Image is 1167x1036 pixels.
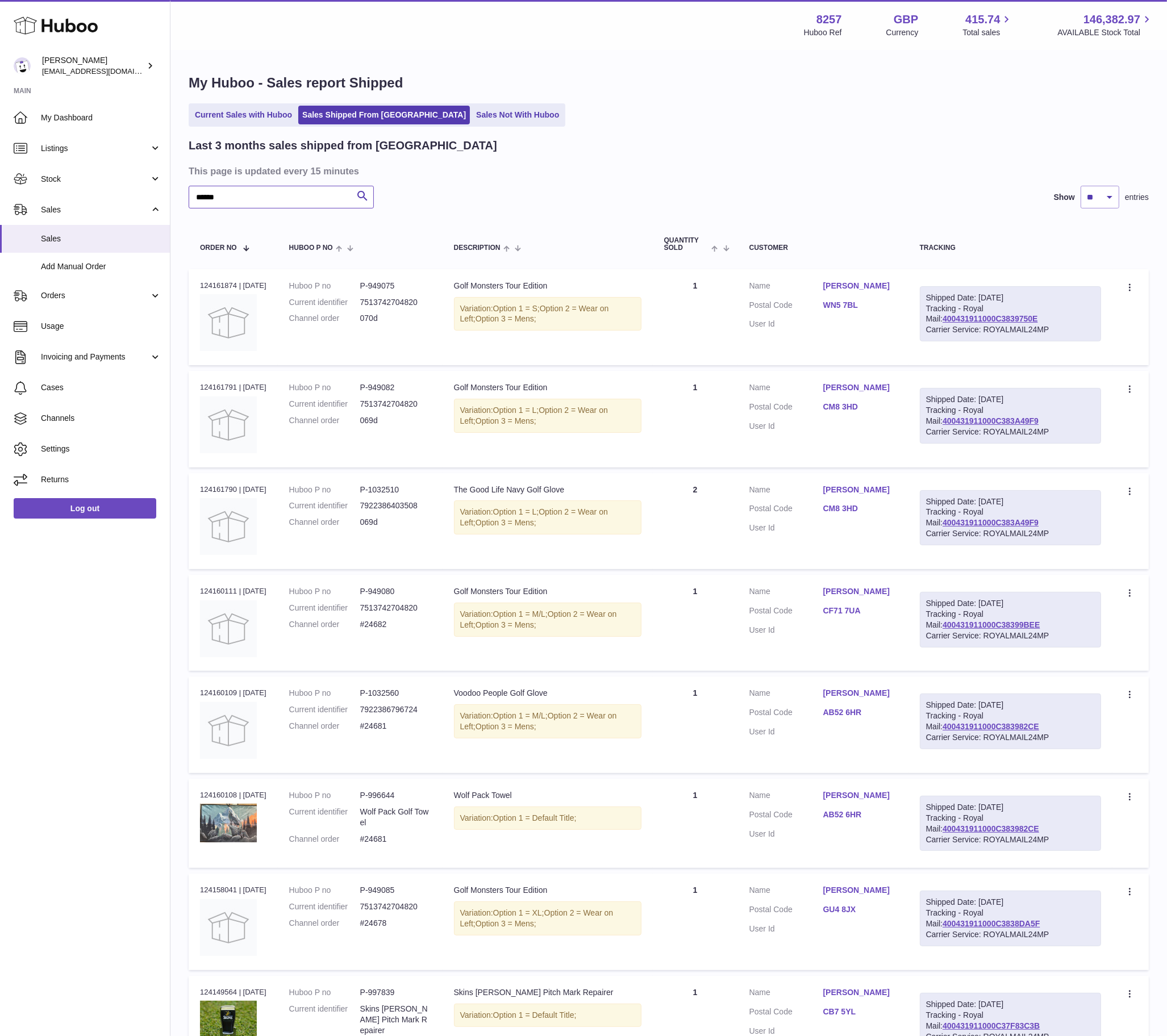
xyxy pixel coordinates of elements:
dd: P-949080 [360,586,431,597]
dd: 7513742704820 [360,901,431,912]
div: Golf Monsters Tour Edition [454,586,641,597]
span: Option 1 = L; [493,507,539,516]
span: Option 1 = Default Title; [493,813,577,822]
a: 400431911000C3839750E [943,314,1037,323]
div: Golf Monsters Tour Edition [454,382,641,393]
dd: 7922386796724 [360,704,431,715]
span: Option 3 = Mens; [476,919,536,928]
dd: P-949085 [360,885,431,896]
dt: Name [749,790,823,804]
dt: Huboo P no [289,382,360,393]
dt: Postal Code [749,605,823,619]
span: Order No [200,244,237,252]
span: Description [454,244,501,252]
a: Sales Not With Huboo [472,106,563,124]
div: Shipped Date: [DATE] [926,897,1095,908]
div: Carrier Service: ROYALMAIL24MP [926,834,1095,845]
a: 146,382.97 AVAILABLE Stock Total [1057,12,1153,38]
div: Voodoo People Golf Glove [454,688,641,699]
img: no-photo.jpg [200,294,257,351]
a: CB7 5YL [823,1006,897,1017]
div: Shipped Date: [DATE] [926,394,1095,405]
dt: Channel order [289,834,360,845]
div: Tracking [920,244,1101,252]
a: [PERSON_NAME] [823,790,897,801]
span: entries [1125,192,1149,203]
img: don@skinsgolf.com [14,57,31,74]
div: Variation: [454,603,641,637]
div: Skins [PERSON_NAME] Pitch Mark Repairer [454,987,641,998]
h1: My Huboo - Sales report Shipped [189,74,1149,92]
dt: Huboo P no [289,688,360,699]
a: 400431911000C383A49F9 [943,518,1039,527]
dt: Current identifier [289,297,360,308]
img: no-photo.jpg [200,498,257,555]
dt: Name [749,484,823,498]
div: Carrier Service: ROYALMAIL24MP [926,732,1095,743]
td: 2 [653,473,738,569]
div: Tracking - Royal Mail: [920,891,1101,946]
div: Shipped Date: [DATE] [926,293,1095,303]
span: Sales [41,204,149,215]
td: 1 [653,269,738,365]
div: 124161790 | [DATE] [200,484,266,495]
div: Shipped Date: [DATE] [926,700,1095,711]
dt: User Id [749,726,823,737]
div: Variation: [454,807,641,830]
dt: Name [749,382,823,396]
dt: Channel order [289,517,360,528]
span: My Dashboard [41,112,161,123]
div: Wolf Pack Towel [454,790,641,801]
span: Option 1 = L; [493,406,539,415]
div: 124160111 | [DATE] [200,586,266,596]
dd: P-996644 [360,790,431,801]
dt: Huboo P no [289,885,360,896]
strong: 8257 [816,12,842,27]
a: [PERSON_NAME] [823,484,897,495]
dt: Huboo P no [289,790,360,801]
dd: #24681 [360,834,431,845]
div: Huboo Ref [804,27,842,38]
div: 124161791 | [DATE] [200,382,266,392]
td: 1 [653,676,738,772]
span: Option 1 = M/L; [493,609,548,619]
dt: Name [749,987,823,1001]
div: Currency [886,27,919,38]
a: 400431911000C383982CE [943,824,1039,833]
a: [PERSON_NAME] [823,586,897,597]
dd: #24682 [360,619,431,630]
a: Sales Shipped From [GEOGRAPHIC_DATA] [298,106,470,124]
dt: Channel order [289,313,360,324]
div: Carrier Service: ROYALMAIL24MP [926,324,1095,335]
dt: Current identifier [289,399,360,410]
dt: Channel order [289,619,360,630]
div: Golf Monsters Tour Edition [454,885,641,896]
span: Option 3 = Mens; [476,518,536,527]
dt: User Id [749,924,823,934]
div: Tracking - Royal Mail: [920,388,1101,444]
a: [PERSON_NAME] [823,987,897,998]
span: Channels [41,413,161,424]
a: Current Sales with Huboo [191,106,296,124]
a: CF71 7UA [823,605,897,616]
span: Option 1 = Default Title; [493,1010,577,1020]
dt: Postal Code [749,809,823,823]
div: Shipped Date: [DATE] [926,496,1095,507]
dt: Name [749,885,823,899]
a: [PERSON_NAME] [823,688,897,699]
dd: P-949082 [360,382,431,393]
div: Shipped Date: [DATE] [926,999,1095,1010]
dd: 7513742704820 [360,297,431,308]
img: 82571720616019.png [200,804,257,842]
span: 415.74 [965,12,1000,27]
img: no-photo.jpg [200,396,257,453]
div: Tracking - Royal Mail: [920,694,1101,749]
dd: 070d [360,313,431,324]
dt: User Id [749,523,823,533]
dd: 7513742704820 [360,399,431,410]
div: Tracking - Royal Mail: [920,796,1101,851]
a: 415.74 Total sales [962,12,1013,38]
span: AVAILABLE Stock Total [1057,27,1153,38]
a: Log out [14,498,156,519]
a: 400431911000C383982CE [943,722,1039,731]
